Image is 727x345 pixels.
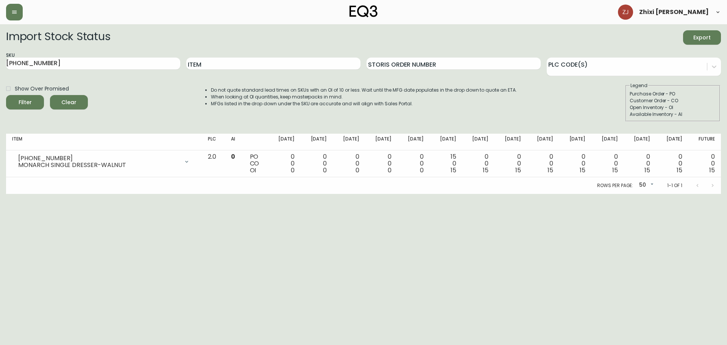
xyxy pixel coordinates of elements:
[420,166,424,175] span: 0
[612,166,618,175] span: 15
[667,182,682,189] p: 1-1 of 1
[565,153,585,174] div: 0 0
[451,166,456,175] span: 15
[559,134,591,150] th: [DATE]
[6,30,110,45] h2: Import Stock Status
[639,9,709,15] span: Zhixi [PERSON_NAME]
[688,134,721,150] th: Future
[371,153,392,174] div: 0 0
[630,97,716,104] div: Customer Order - CO
[50,95,88,109] button: Clear
[548,166,553,175] span: 15
[677,166,682,175] span: 15
[6,134,202,150] th: Item
[636,179,655,192] div: 50
[436,153,456,174] div: 15 0
[630,104,716,111] div: Open Inventory - OI
[644,166,650,175] span: 15
[225,134,243,150] th: AI
[630,91,716,97] div: Purchase Order - PO
[630,82,648,89] legend: Legend
[656,134,688,150] th: [DATE]
[211,87,517,94] li: Do not quote standard lead times on SKUs with an OI of 10 or less. Wait until the MFG date popula...
[430,134,462,150] th: [DATE]
[709,166,715,175] span: 15
[618,5,633,20] img: cdf3aad9aedaaf2f6daeaadb24178489
[501,153,521,174] div: 0 0
[323,166,327,175] span: 0
[12,153,196,170] div: [PHONE_NUMBER]MONARCH SINGLE DRESSER-WALNUT
[333,134,365,150] th: [DATE]
[533,153,553,174] div: 0 0
[291,166,295,175] span: 0
[483,166,488,175] span: 15
[388,166,392,175] span: 0
[694,153,715,174] div: 0 0
[301,134,333,150] th: [DATE]
[689,33,715,42] span: Export
[468,153,488,174] div: 0 0
[231,152,235,161] span: 0
[662,153,682,174] div: 0 0
[18,162,179,169] div: MONARCH SINGLE DRESSER-WALNUT
[250,153,262,174] div: PO CO
[202,150,225,177] td: 2.0
[307,153,327,174] div: 0 0
[349,5,378,17] img: logo
[6,95,44,109] button: Filter
[404,153,424,174] div: 0 0
[250,166,256,175] span: OI
[398,134,430,150] th: [DATE]
[268,134,301,150] th: [DATE]
[202,134,225,150] th: PLC
[580,166,585,175] span: 15
[365,134,398,150] th: [DATE]
[56,98,82,107] span: Clear
[339,153,359,174] div: 0 0
[515,166,521,175] span: 15
[495,134,527,150] th: [DATE]
[527,134,559,150] th: [DATE]
[630,111,716,118] div: Available Inventory - AI
[597,182,633,189] p: Rows per page:
[18,155,179,162] div: [PHONE_NUMBER]
[598,153,618,174] div: 0 0
[591,134,624,150] th: [DATE]
[683,30,721,45] button: Export
[462,134,495,150] th: [DATE]
[19,98,32,107] div: Filter
[624,134,656,150] th: [DATE]
[15,85,69,93] span: Show Over Promised
[275,153,295,174] div: 0 0
[211,94,517,100] li: When looking at OI quantities, keep masterpacks in mind.
[356,166,359,175] span: 0
[211,100,517,107] li: MFGs listed in the drop down under the SKU are accurate and will align with Sales Portal.
[630,153,650,174] div: 0 0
